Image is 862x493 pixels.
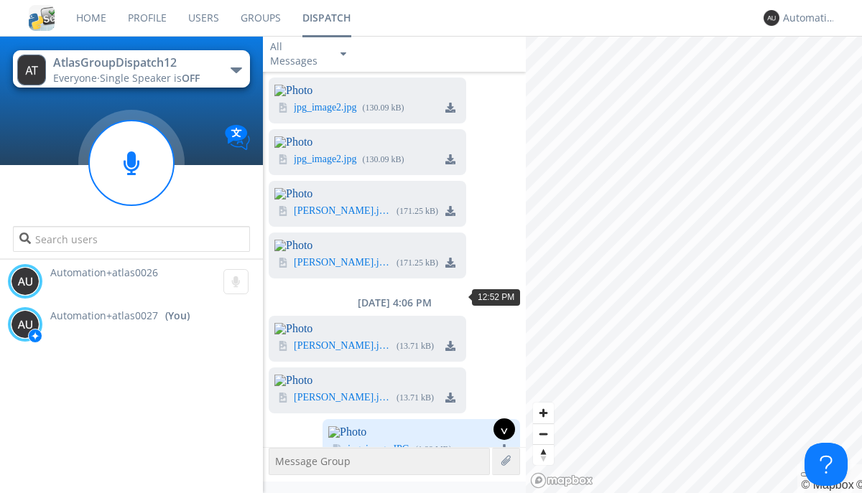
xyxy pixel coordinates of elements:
img: image icon [278,341,288,351]
div: All Messages [270,39,328,68]
iframe: Toggle Customer Support [805,443,848,486]
img: image icon [278,393,288,403]
div: (You) [165,309,190,323]
div: ( 130.09 kB ) [363,102,404,114]
a: [PERSON_NAME].jpeg [294,258,391,269]
img: caret-down-sm.svg [340,52,346,56]
a: jpg_image2.jpg [294,103,357,114]
img: download media button [445,341,455,351]
a: [PERSON_NAME].jpeg [294,393,391,404]
a: Mapbox logo [530,472,593,489]
a: [PERSON_NAME].jpeg [294,206,391,217]
div: ( 171.25 kB ) [397,257,438,269]
img: cddb5a64eb264b2086981ab96f4c1ba7 [29,5,55,31]
img: Photo [274,323,466,334]
img: Photo [274,85,466,96]
img: download media button [445,206,455,216]
img: Photo [328,426,520,438]
div: AtlasGroupDispatch12 [53,55,215,71]
img: 373638.png [11,267,40,296]
a: jpg_image.JPG [348,444,409,456]
img: image icon [278,206,288,216]
img: 373638.png [17,55,46,85]
img: 373638.png [764,10,779,26]
img: Translation enabled [225,125,250,150]
img: download media button [445,154,455,164]
div: ( 13.71 kB ) [397,392,434,404]
img: download media button [499,444,509,454]
button: AtlasGroupDispatch12Everyone·Single Speaker isOFF [13,50,249,88]
a: jpg_image2.jpg [294,154,357,166]
img: download media button [445,258,455,268]
button: Toggle attribution [801,472,812,476]
img: Photo [274,240,466,251]
a: Mapbox [801,479,853,491]
input: Search users [13,226,249,252]
img: Photo [274,375,466,386]
img: Photo [274,136,466,148]
div: ( 171.25 kB ) [397,205,438,217]
img: image icon [278,154,288,164]
span: Single Speaker is [100,71,200,85]
div: ( 1.99 MB ) [415,443,452,456]
div: ( 130.09 kB ) [363,154,404,166]
div: [DATE] 4:06 PM [263,296,526,310]
img: image icon [332,444,342,454]
img: download media button [445,393,455,403]
div: Everyone · [53,71,215,85]
a: [PERSON_NAME].jpeg [294,341,391,352]
button: Zoom in [533,403,554,423]
img: image icon [278,258,288,268]
div: ( 13.71 kB ) [397,340,434,352]
span: 12:52 PM [478,292,514,302]
img: image icon [278,103,288,113]
button: Reset bearing to north [533,444,554,465]
span: Automation+atlas0026 [50,266,158,279]
div: ^ [493,418,515,440]
span: OFF [182,71,200,85]
button: Zoom out [533,423,554,444]
img: Photo [274,188,466,199]
span: Automation+atlas0027 [50,309,158,323]
span: Reset bearing to north [533,445,554,465]
img: download media button [445,103,455,113]
img: 373638.png [11,310,40,339]
div: Automation+atlas0027 [783,11,837,25]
